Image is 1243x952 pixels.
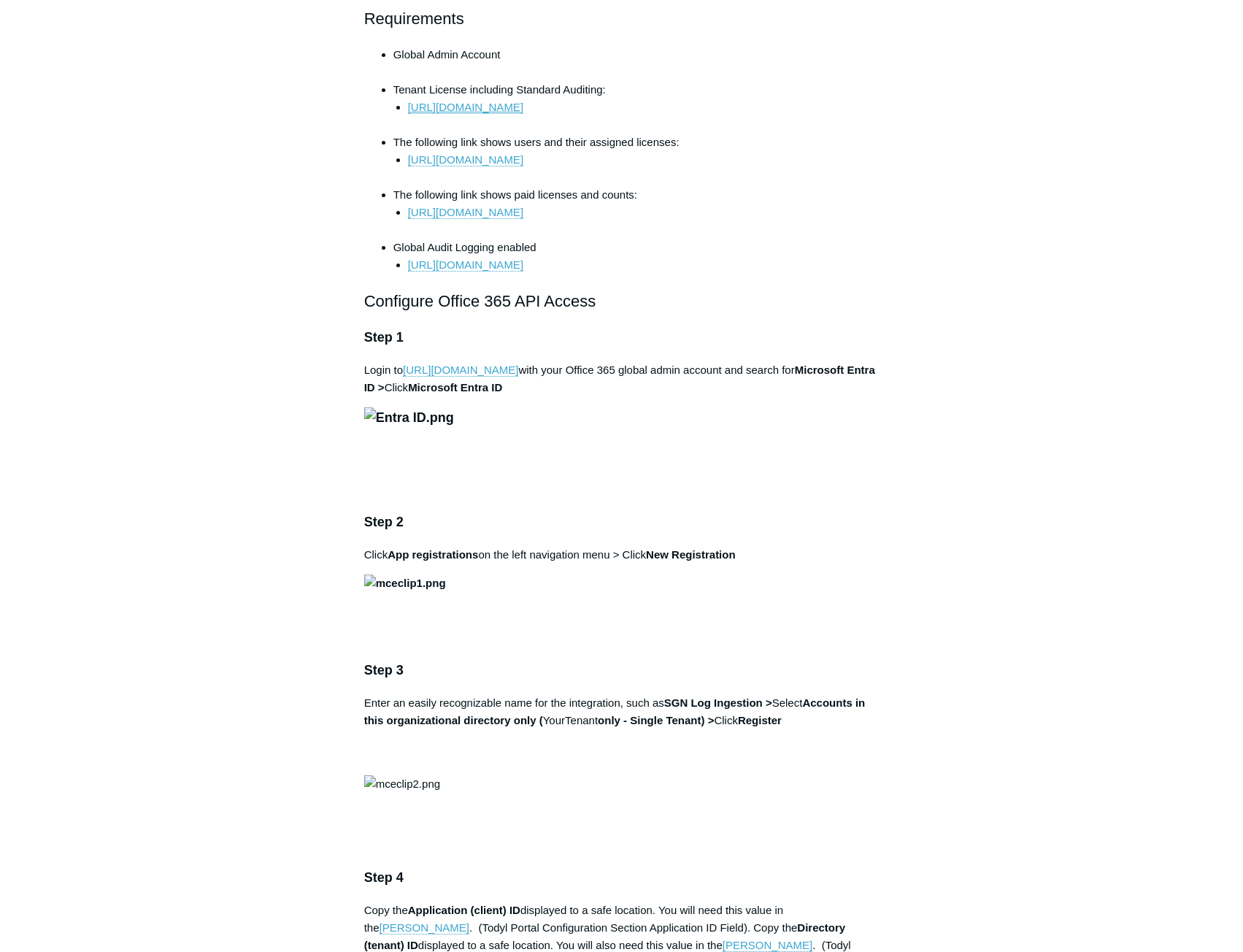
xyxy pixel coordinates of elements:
[408,258,523,272] a: [URL][DOMAIN_NAME]
[664,696,772,709] strong: SGN Log Ingestion >
[388,548,478,561] strong: App registrations
[364,6,880,31] h2: Requirements
[408,101,523,114] a: [URL][DOMAIN_NAME]
[364,694,880,764] p: Enter an easily recognizable name for the integration, such as Select YourTenant Click
[364,921,846,951] strong: Directory (tenant) ID
[393,81,880,134] li: Tenant License including Standard Auditing:
[598,714,714,726] strong: only - Single Tenant) >
[364,364,875,394] strong: Microsoft Entra ID >
[380,921,469,934] a: [PERSON_NAME]
[364,660,880,681] h3: Step 3
[738,714,782,726] strong: Register
[393,239,880,274] li: Global Audit Logging enabled
[408,153,523,166] a: [URL][DOMAIN_NAME]
[364,775,440,793] img: mceclip2.png
[393,134,880,186] li: The following link shows users and their assigned licenses:
[403,364,518,377] a: [URL][DOMAIN_NAME]
[364,327,880,348] h3: Step 1
[364,361,880,396] p: Login to with your Office 365 global admin account and search for Click
[646,548,736,561] strong: New Registration
[393,186,880,239] li: The following link shows paid licenses and counts:
[364,546,880,564] p: Click on the left navigation menu > Click
[408,206,523,219] a: [URL][DOMAIN_NAME]
[393,46,880,81] li: Global Admin Account
[408,904,520,916] strong: Application (client) ID
[723,939,812,952] a: [PERSON_NAME]
[364,512,880,533] h3: Step 2
[364,575,446,592] img: mceclip1.png
[364,407,454,429] img: Entra ID.png
[364,288,880,314] h2: Configure Office 365 API Access
[408,381,502,394] strong: Microsoft Entra ID
[364,696,866,726] strong: Accounts in this organizational directory only (
[364,867,880,888] h3: Step 4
